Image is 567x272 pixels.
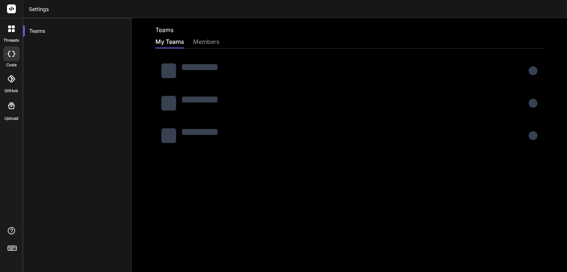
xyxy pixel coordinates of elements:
[23,23,131,39] div: Teams
[3,37,19,43] label: threads
[4,115,18,122] label: Upload
[6,62,17,68] label: code
[155,37,184,48] div: My Teams
[155,25,173,34] h2: Teams
[193,37,220,48] div: members
[4,88,18,94] label: GitHub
